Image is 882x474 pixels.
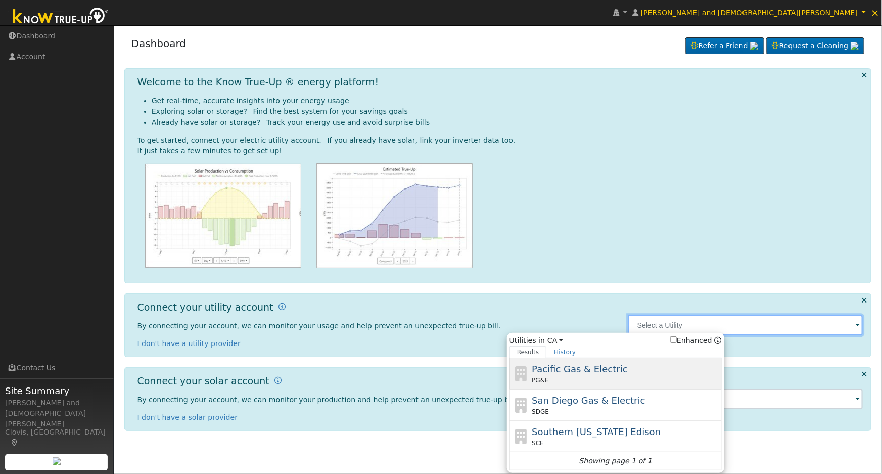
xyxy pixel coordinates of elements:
a: CA [547,335,563,346]
a: History [546,346,583,358]
span: By connecting your account, we can monitor your production and help prevent an unexpected true-up... [137,396,518,404]
div: To get started, connect your electric utility account. If you already have solar, link your inver... [137,135,863,146]
li: Exploring solar or storage? Find the best system for your savings goals [152,106,863,117]
span: [PERSON_NAME] and [DEMOGRAPHIC_DATA][PERSON_NAME] [641,9,858,17]
a: Refer a Friend [685,37,764,55]
span: Utilities in [509,335,722,346]
span: Pacific Gas & Electric [532,364,627,374]
h1: Connect your utility account [137,301,273,313]
h1: Welcome to the Know True-Up ® energy platform! [137,76,379,88]
a: Map [10,439,19,447]
div: Clovis, [GEOGRAPHIC_DATA] [5,427,108,448]
img: Know True-Up [8,6,114,28]
a: Results [509,346,547,358]
a: Dashboard [131,37,187,50]
span: SCE [532,439,544,448]
i: Showing page 1 of 1 [579,456,652,466]
span: Site Summary [5,384,108,398]
a: Enhanced Providers [715,336,722,344]
span: By connecting your account, we can monitor your usage and help prevent an unexpected true-up bill. [137,322,501,330]
a: Request a Cleaning [766,37,864,55]
span: PG&E [532,376,548,385]
input: Select a Utility [628,315,863,335]
img: retrieve [53,457,61,465]
span: × [871,7,879,19]
label: Enhanced [670,335,712,346]
a: I don't have a utility provider [137,339,241,348]
span: San Diego Gas & Electric [532,395,645,406]
li: Already have solar or storage? Track your energy use and avoid surprise bills [152,117,863,128]
img: retrieve [750,42,758,50]
span: SDGE [532,407,549,416]
div: It just takes a few minutes to get set up! [137,146,863,156]
span: Southern [US_STATE] Edison [532,426,661,437]
h1: Connect your solar account [137,375,269,387]
li: Get real-time, accurate insights into your energy usage [152,96,863,106]
a: I don't have a solar provider [137,413,238,421]
input: Enhanced [670,336,677,343]
input: Select an Inverter [628,389,863,409]
div: [PERSON_NAME] and [DEMOGRAPHIC_DATA][PERSON_NAME] [5,398,108,429]
span: Show enhanced providers [670,335,722,346]
img: retrieve [851,42,859,50]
